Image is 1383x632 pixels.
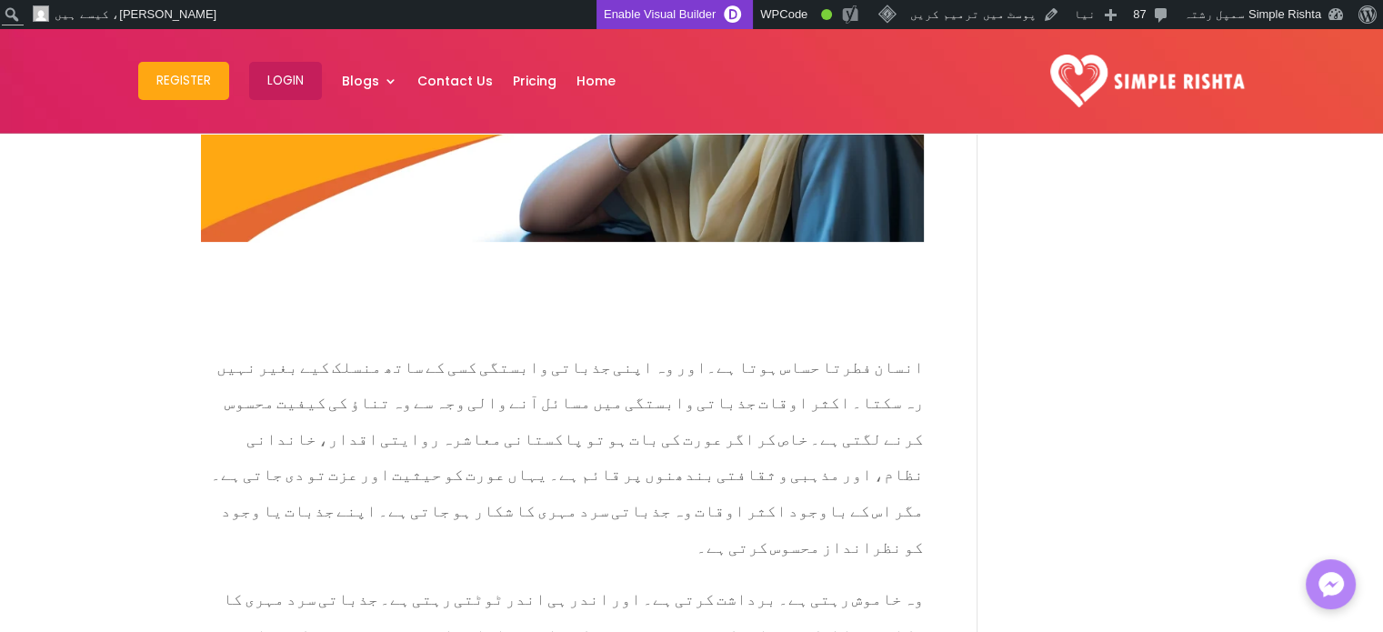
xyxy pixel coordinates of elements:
button: Register [138,62,229,100]
div: Good [821,9,832,20]
span: ۔ [707,342,717,383]
img: Messenger [1313,567,1349,603]
span: انسان فطرتا حساس ہوتا ہے [717,342,924,383]
a: Register [138,34,229,128]
a: Home [576,34,616,128]
a: Pricing [513,34,556,128]
span: اور وہ اپنی جذباتی وابستگی کسی کے ساتھ منسلک کیے بغیر نہیں رہ سکتا۔ اکثر اوقات جذباتی وابستگی میں... [211,342,924,563]
a: Contact Us [417,34,493,128]
a: Login [249,34,322,128]
a: Blogs [342,34,397,128]
button: Login [249,62,322,100]
span: [PERSON_NAME] [119,7,216,21]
